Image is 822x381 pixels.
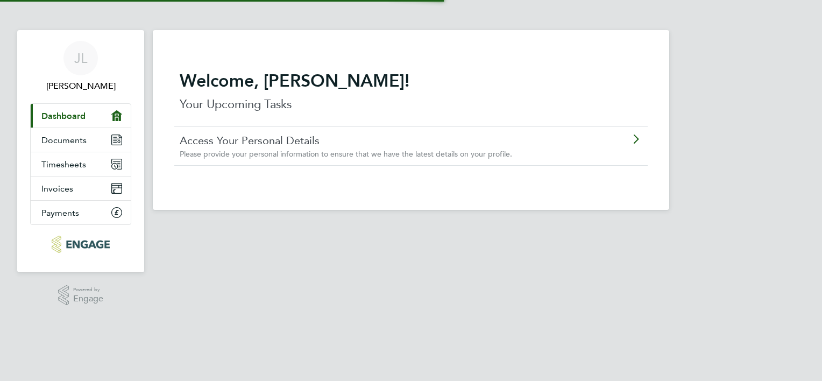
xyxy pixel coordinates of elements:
nav: Main navigation [17,30,144,272]
a: Access Your Personal Details [180,133,582,147]
span: JL [74,51,87,65]
span: Engage [73,294,103,304]
a: Documents [31,128,131,152]
span: Joanne Little [30,80,131,93]
span: Powered by [73,285,103,294]
a: Invoices [31,177,131,200]
p: Your Upcoming Tasks [180,96,642,113]
span: Payments [41,208,79,218]
span: Dashboard [41,111,86,121]
img: blackstonerecruitment-logo-retina.png [52,236,109,253]
span: Timesheets [41,159,86,170]
a: Powered byEngage [58,285,104,306]
span: Please provide your personal information to ensure that we have the latest details on your profile. [180,149,512,159]
a: Go to home page [30,236,131,253]
a: Payments [31,201,131,224]
h2: Welcome, [PERSON_NAME]! [180,70,642,91]
a: Timesheets [31,152,131,176]
a: JL[PERSON_NAME] [30,41,131,93]
span: Documents [41,135,87,145]
span: Invoices [41,184,73,194]
a: Dashboard [31,104,131,128]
